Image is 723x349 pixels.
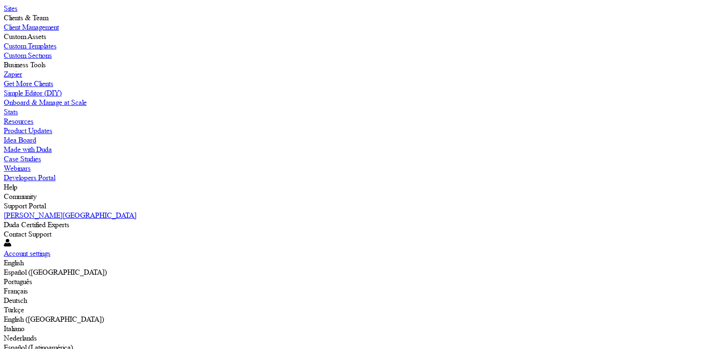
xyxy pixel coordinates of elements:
label: Business Tools [4,60,46,69]
label: Get More Clients [4,79,53,88]
label: Stats [4,107,18,116]
label: Resources [4,117,33,126]
div: Español ([GEOGRAPHIC_DATA]) [4,268,719,277]
iframe: OpenWidget widget [580,190,723,349]
label: Sites [4,4,17,13]
label: Onboard & Manage at Scale [4,98,87,107]
label: English [4,258,24,267]
label: Custom Sections [4,51,52,60]
label: Community [4,192,36,201]
a: Resources [4,117,719,126]
label: Contact Support [4,230,51,238]
div: Nederlands [4,333,719,343]
label: Product Updates [4,126,52,135]
label: Idea Board [4,135,36,144]
div: Português [4,277,719,286]
label: Clients & Team [4,13,48,22]
div: Türkçe [4,305,719,315]
label: Help [4,182,17,191]
label: Simple Editor (DIY) [4,88,62,97]
label: Account settings [4,249,50,258]
div: English ([GEOGRAPHIC_DATA]) [4,315,719,324]
label: Duda Certified Experts [4,220,69,229]
label: Custom Assets [4,32,46,41]
label: Developers Portal [4,173,55,182]
label: Zapier [4,70,22,79]
label: Made with Duda [4,145,52,154]
label: Support Portal [4,201,46,210]
label: [PERSON_NAME][GEOGRAPHIC_DATA] [4,211,137,220]
div: Deutsch [4,296,719,305]
label: Webinars [4,164,31,173]
label: Custom Templates [4,41,56,50]
div: Italiano [4,324,719,333]
div: Français [4,286,719,296]
label: Client Management [4,23,59,32]
label: Case Studies [4,154,41,163]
